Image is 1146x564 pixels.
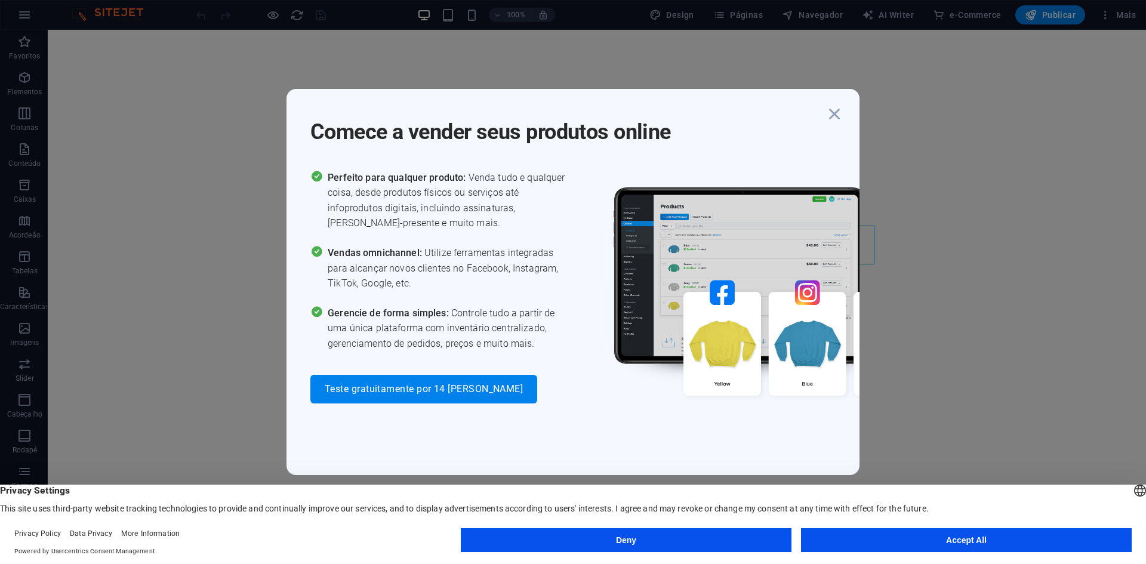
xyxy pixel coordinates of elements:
[310,375,537,403] button: Teste gratuitamente por 14 [PERSON_NAME]
[325,384,523,394] span: Teste gratuitamente por 14 [PERSON_NAME]
[328,245,573,291] span: Utilize ferramentas integradas para alcançar novos clientes no Facebook, Instagram, TikTok, Googl...
[328,306,573,352] span: Controle tudo a partir de uma única plataforma com inventário centralizado, gerenciamento de pedi...
[328,170,573,231] span: Venda tudo e qualquer coisa, desde produtos físicos ou serviços até infoprodutos digitais, inclui...
[594,170,952,431] img: promo_image.png
[328,172,468,183] span: Perfeito para qualquer produto:
[310,103,824,146] h1: Comece a vender seus produtos online
[328,247,424,258] span: Vendas omnichannel:
[328,307,451,319] span: Gerencie de forma simples:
